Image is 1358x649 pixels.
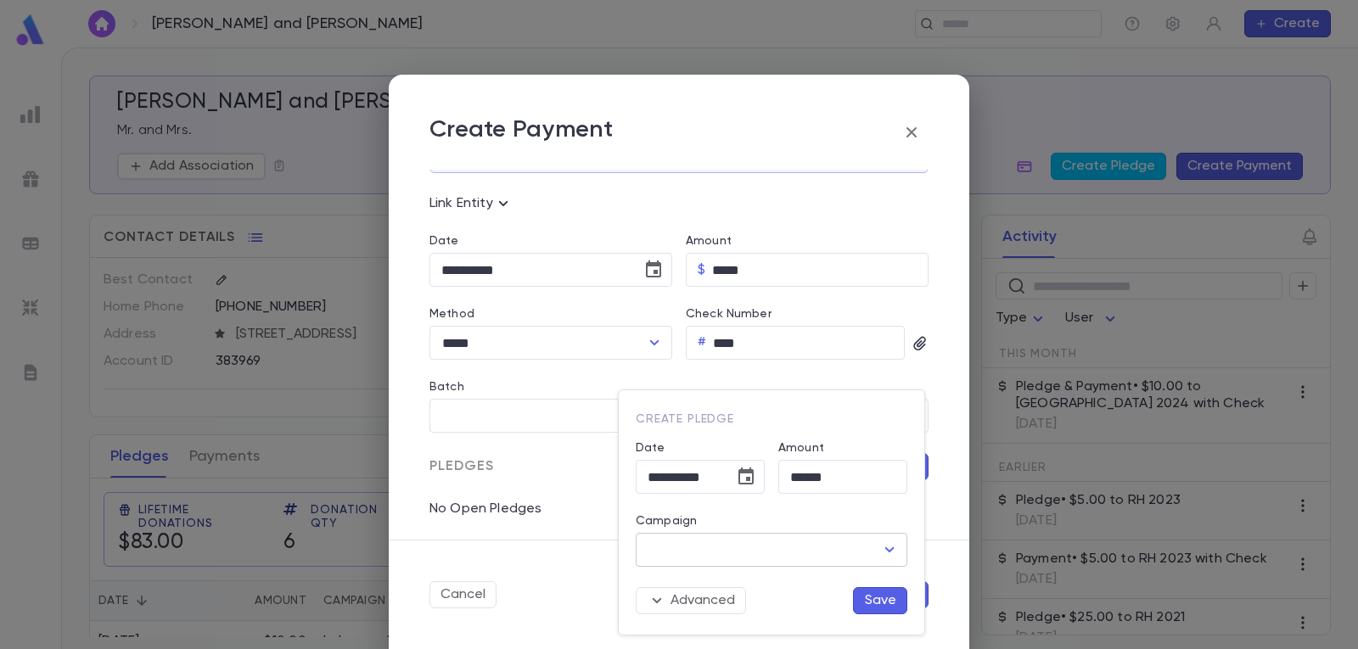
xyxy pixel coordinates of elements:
[853,587,907,614] button: Save
[878,538,901,562] button: Open
[778,441,824,455] label: Amount
[729,460,763,494] button: Choose date, selected date is Aug 15, 2025
[636,413,734,425] span: Create Pledge
[636,441,765,455] label: Date
[636,587,746,614] button: Advanced
[636,514,697,528] label: Campaign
